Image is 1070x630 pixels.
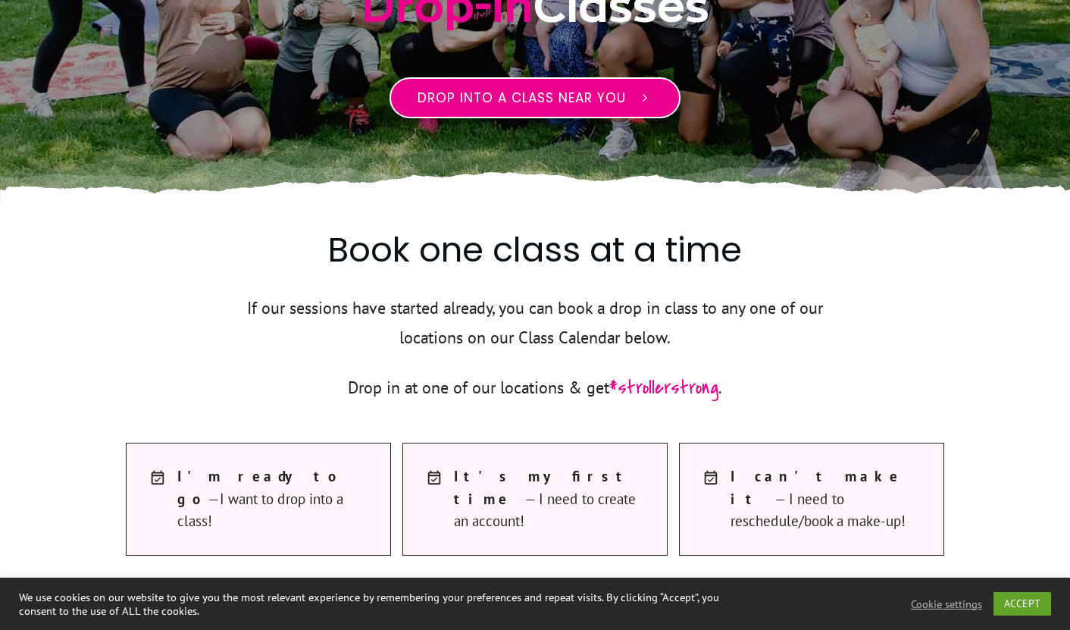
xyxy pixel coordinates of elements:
[993,592,1051,616] a: ACCEPT
[177,467,343,507] strong: I'm ready to go
[609,374,718,401] span: #strollerstrong
[390,77,680,118] a: Drop into a class near you
[224,371,846,424] p: .
[911,597,982,611] a: Cookie settings
[454,467,630,507] strong: t's my first time
[731,467,901,507] strong: I can't make it
[247,297,823,348] span: If our sessions have started already, you can book a drop in class to any one of our locations on...
[454,465,652,532] span: — I need to create an account!
[348,377,609,398] span: Drop in at one of our locations & get
[454,467,630,507] strong: I
[731,465,928,532] span: — I need to reschedule/book a make-up!
[127,226,943,292] h2: Book one class at a time
[418,89,626,107] span: Drop into a class near you
[177,465,375,532] span: —I want to drop into a class!
[19,591,741,618] div: We use cookies on our website to give you the most relevant experience by remembering your prefer...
